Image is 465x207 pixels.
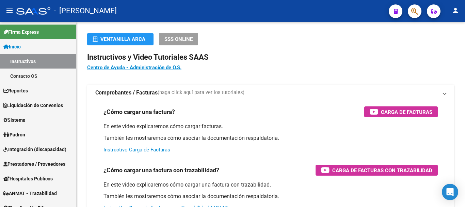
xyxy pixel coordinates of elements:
div: Ventanilla ARCA [93,33,148,45]
span: Firma Express [3,28,39,36]
span: (haga click aquí para ver los tutoriales) [158,89,244,97]
mat-icon: person [451,6,460,15]
h3: ¿Cómo cargar una factura con trazabilidad? [103,165,219,175]
p: En este video explicaremos cómo cargar facturas. [103,123,438,130]
a: Instructivo Carga de Facturas [103,147,170,153]
span: Padrón [3,131,25,138]
span: Reportes [3,87,28,94]
p: También les mostraremos cómo asociar la documentación respaldatoria. [103,193,438,200]
strong: Comprobantes / Facturas [95,89,158,97]
a: Centro de Ayuda - Administración de O.S. [87,64,181,71]
button: SSS ONLINE [159,33,198,45]
span: Integración (discapacidad) [3,146,66,153]
button: Carga de Facturas [364,106,438,117]
span: Carga de Facturas con Trazabilidad [332,166,432,175]
span: Carga de Facturas [381,108,432,116]
div: Open Intercom Messenger [442,184,458,200]
span: SSS ONLINE [164,36,193,42]
p: También les mostraremos cómo asociar la documentación respaldatoria. [103,134,438,142]
span: ANMAT - Trazabilidad [3,190,57,197]
span: Sistema [3,116,26,124]
h3: ¿Cómo cargar una factura? [103,107,175,117]
span: Liquidación de Convenios [3,102,63,109]
button: Carga de Facturas con Trazabilidad [316,165,438,176]
span: Prestadores / Proveedores [3,160,65,168]
mat-expansion-panel-header: Comprobantes / Facturas(haga click aquí para ver los tutoriales) [87,85,454,101]
button: Ventanilla ARCA [87,33,154,45]
span: - [PERSON_NAME] [54,3,117,18]
h2: Instructivos y Video Tutoriales SAAS [87,51,454,64]
span: Hospitales Públicos [3,175,53,182]
p: En este video explicaremos cómo cargar una factura con trazabilidad. [103,181,438,189]
span: Inicio [3,43,21,50]
mat-icon: menu [5,6,14,15]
